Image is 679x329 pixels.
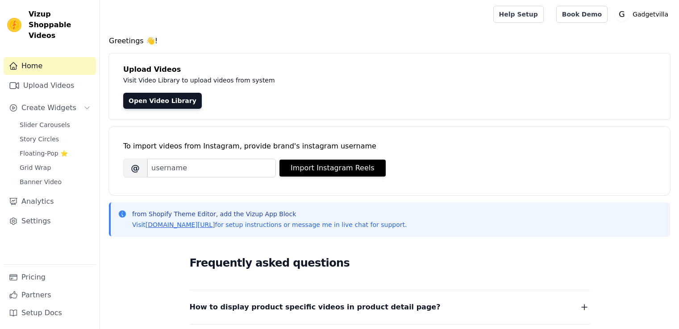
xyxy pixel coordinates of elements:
span: Story Circles [20,135,59,144]
a: Partners [4,286,96,304]
a: [DOMAIN_NAME][URL] [146,221,215,228]
span: Slider Carousels [20,120,70,129]
input: username [147,159,276,177]
a: Story Circles [14,133,96,145]
a: Grid Wrap [14,161,96,174]
span: Grid Wrap [20,163,51,172]
a: Pricing [4,268,96,286]
a: Analytics [4,193,96,210]
span: Floating-Pop ⭐ [20,149,68,158]
span: @ [123,159,147,177]
h2: Frequently asked questions [190,254,590,272]
span: Create Widgets [21,103,76,113]
a: Setup Docs [4,304,96,322]
a: Open Video Library [123,93,202,109]
div: To import videos from Instagram, provide brand's instagram username [123,141,656,152]
span: How to display product specific videos in product detail page? [190,301,441,313]
a: Help Setup [493,6,544,23]
span: Vizup Shoppable Videos [29,9,92,41]
img: Vizup [7,18,21,32]
a: Slider Carousels [14,119,96,131]
a: Upload Videos [4,77,96,95]
a: Home [4,57,96,75]
a: Banner Video [14,176,96,188]
p: Gadgetvilla [629,6,672,22]
text: G [619,10,625,19]
span: Banner Video [20,177,62,186]
p: Visit for setup instructions or message me in live chat for support. [132,220,407,229]
button: G Gadgetvilla [615,6,672,22]
a: Floating-Pop ⭐ [14,147,96,160]
a: Book Demo [556,6,608,23]
button: Import Instagram Reels [279,160,386,177]
p: from Shopify Theme Editor, add the Vizup App Block [132,210,407,218]
button: How to display product specific videos in product detail page? [190,301,590,313]
h4: Upload Videos [123,64,656,75]
h4: Greetings 👋! [109,36,670,46]
p: Visit Video Library to upload videos from system [123,75,523,86]
a: Settings [4,212,96,230]
button: Create Widgets [4,99,96,117]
